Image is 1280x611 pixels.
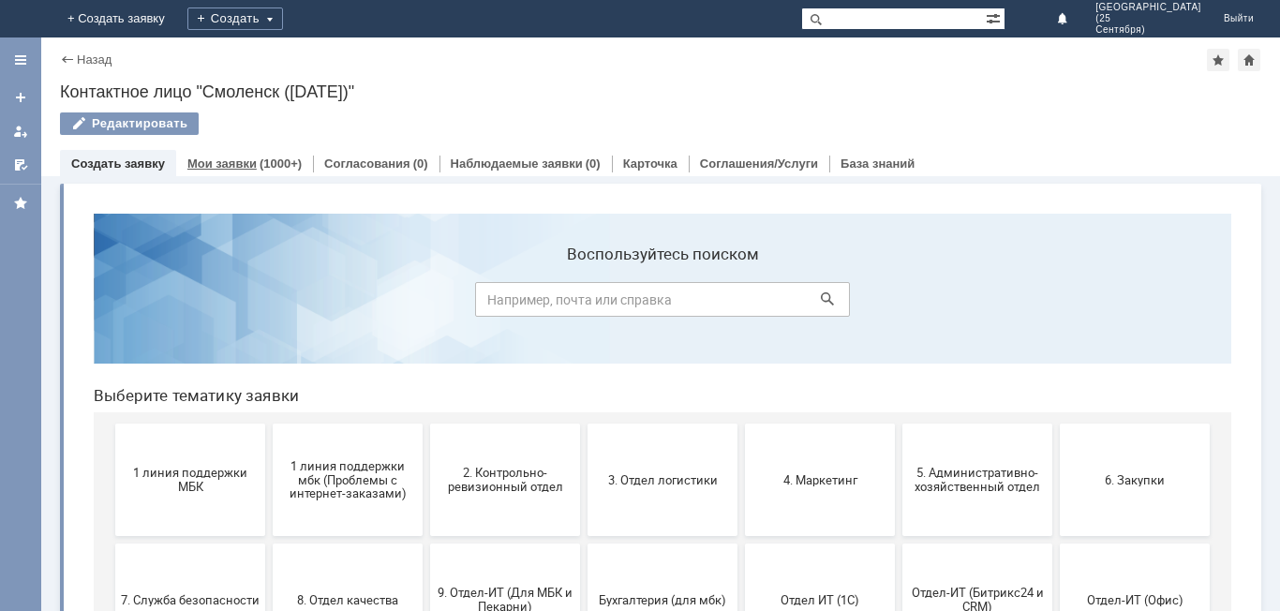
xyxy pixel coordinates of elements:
[451,156,583,171] a: Наблюдаемые заявки
[396,83,771,118] input: Например, почта или справка
[841,156,915,171] a: База знаний
[351,225,501,337] button: 2. Контрольно-ревизионный отдел
[672,394,811,408] span: Отдел ИТ (1С)
[37,465,186,577] button: Финансовый отдел
[666,465,816,577] button: не актуален
[42,514,181,528] span: Финансовый отдел
[514,274,653,288] span: 3. Отдел логистики
[357,507,496,535] span: Это соглашение не активно!
[623,156,677,171] a: Карточка
[1207,49,1229,71] div: Добавить в избранное
[200,260,338,302] span: 1 линия поддержки мбк (Проблемы с интернет-заказами)
[42,394,181,408] span: 7. Служба безопасности
[829,267,968,295] span: 5. Административно-хозяйственный отдел
[981,225,1131,337] button: 6. Закупки
[260,156,302,171] div: (1000+)
[1095,2,1201,13] span: [GEOGRAPHIC_DATA]
[60,82,1261,101] div: Контактное лицо "Смоленск ([DATE])"
[194,465,344,577] button: Франчайзинг
[986,8,1005,26] span: Расширенный поиск
[514,499,653,542] span: [PERSON_NAME]. Услуги ИТ для МБК (оформляет L1)
[351,465,501,577] button: Это соглашение не активно!
[509,345,659,457] button: Бухгалтерия (для мбк)
[514,394,653,408] span: Бухгалтерия (для мбк)
[824,225,974,337] button: 5. Административно-хозяйственный отдел
[357,267,496,295] span: 2. Контрольно-ревизионный отдел
[509,225,659,337] button: 3. Отдел логистики
[1238,49,1260,71] div: Сделать домашней страницей
[829,387,968,415] span: Отдел-ИТ (Битрикс24 и CRM)
[509,465,659,577] button: [PERSON_NAME]. Услуги ИТ для МБК (оформляет L1)
[413,156,428,171] div: (0)
[77,52,112,67] a: Назад
[37,345,186,457] button: 7. Служба безопасности
[1095,24,1201,36] span: Сентября)
[666,345,816,457] button: Отдел ИТ (1С)
[71,156,165,171] a: Создать заявку
[824,345,974,457] button: Отдел-ИТ (Битрикс24 и CRM)
[357,387,496,415] span: 9. Отдел-ИТ (Для МБК и Пекарни)
[1095,13,1201,24] span: (25
[672,514,811,528] span: не актуален
[6,82,36,112] a: Создать заявку
[15,187,1153,206] header: Выберите тематику заявки
[37,225,186,337] button: 1 линия поддержки МБК
[187,7,283,30] div: Создать
[324,156,410,171] a: Согласования
[194,345,344,457] button: 8. Отдел качества
[200,514,338,528] span: Франчайзинг
[586,156,601,171] div: (0)
[200,394,338,408] span: 8. Отдел качества
[187,156,257,171] a: Мои заявки
[672,274,811,288] span: 4. Маркетинг
[6,116,36,146] a: Мои заявки
[700,156,818,171] a: Соглашения/Услуги
[6,150,36,180] a: Мои согласования
[987,274,1125,288] span: 6. Закупки
[42,267,181,295] span: 1 линия поддержки МБК
[351,345,501,457] button: 9. Отдел-ИТ (Для МБК и Пекарни)
[981,345,1131,457] button: Отдел-ИТ (Офис)
[987,394,1125,408] span: Отдел-ИТ (Офис)
[396,46,771,65] label: Воспользуйтесь поиском
[666,225,816,337] button: 4. Маркетинг
[194,225,344,337] button: 1 линия поддержки мбк (Проблемы с интернет-заказами)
